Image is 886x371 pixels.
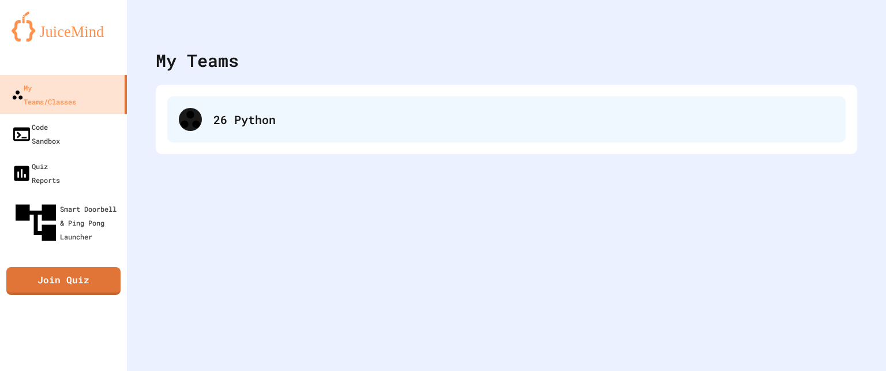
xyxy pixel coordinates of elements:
[167,96,846,143] div: 26 Python
[12,159,60,187] div: Quiz Reports
[12,198,122,247] div: Smart Doorbell & Ping Pong Launcher
[12,12,115,42] img: logo-orange.svg
[838,325,874,359] iframe: chat widget
[213,111,834,128] div: 26 Python
[12,81,76,108] div: My Teams/Classes
[156,47,239,73] div: My Teams
[6,267,121,295] a: Join Quiz
[790,275,874,324] iframe: chat widget
[12,120,60,148] div: Code Sandbox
